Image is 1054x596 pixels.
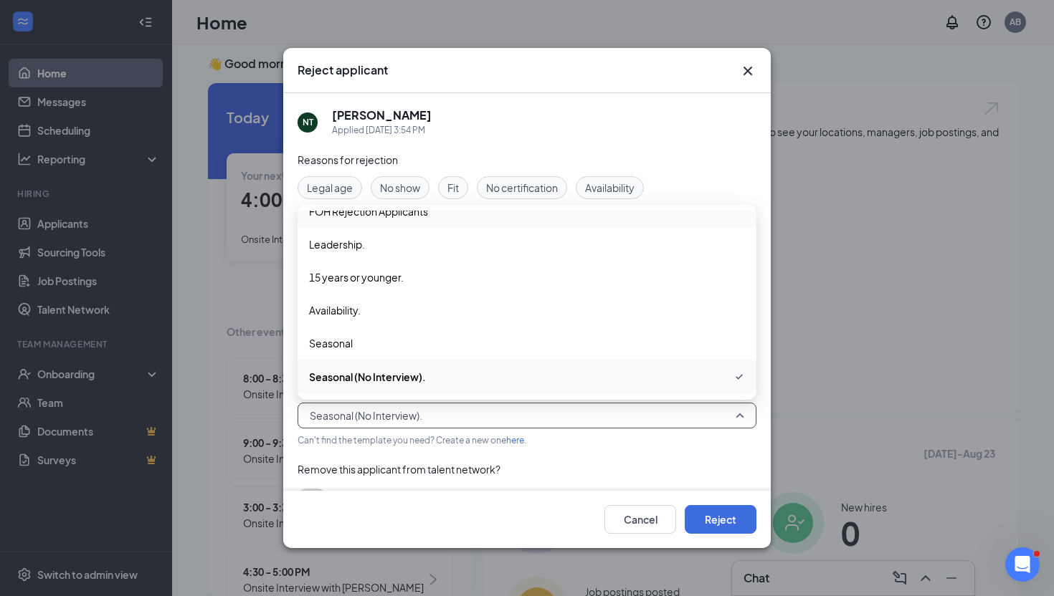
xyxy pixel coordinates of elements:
span: FOH Rejection Applicants [309,203,428,219]
span: Fit [447,180,459,196]
span: Availability. [309,302,361,318]
svg: Checkmark [733,368,745,385]
span: Yes [332,489,349,506]
span: Seasonal (No Interview). [309,369,426,385]
div: Applied [DATE] 3:54 PM [332,123,432,138]
span: 15 years or younger. [309,269,404,285]
span: Reasons for rejection [298,153,398,166]
div: NT [303,116,313,128]
span: Seasonal (No Interview). [310,405,422,426]
span: No show [380,180,420,196]
iframe: Intercom live chat [1005,547,1040,582]
span: Leadership. [309,236,365,252]
span: Availability [585,180,635,196]
h5: [PERSON_NAME] [332,107,432,123]
svg: Cross [739,62,756,80]
span: No certification [486,180,558,196]
span: Remove this applicant from talent network? [298,463,500,476]
a: here [506,435,524,446]
span: Can't find the template you need? Create a new one . [298,435,526,446]
button: Close [739,62,756,80]
span: Seasonal [309,335,353,351]
h3: Reject applicant [298,62,388,78]
span: Legal age [307,180,353,196]
button: Reject [685,505,756,534]
button: Cancel [604,505,676,534]
span: Choose a rejection template [298,383,432,395]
